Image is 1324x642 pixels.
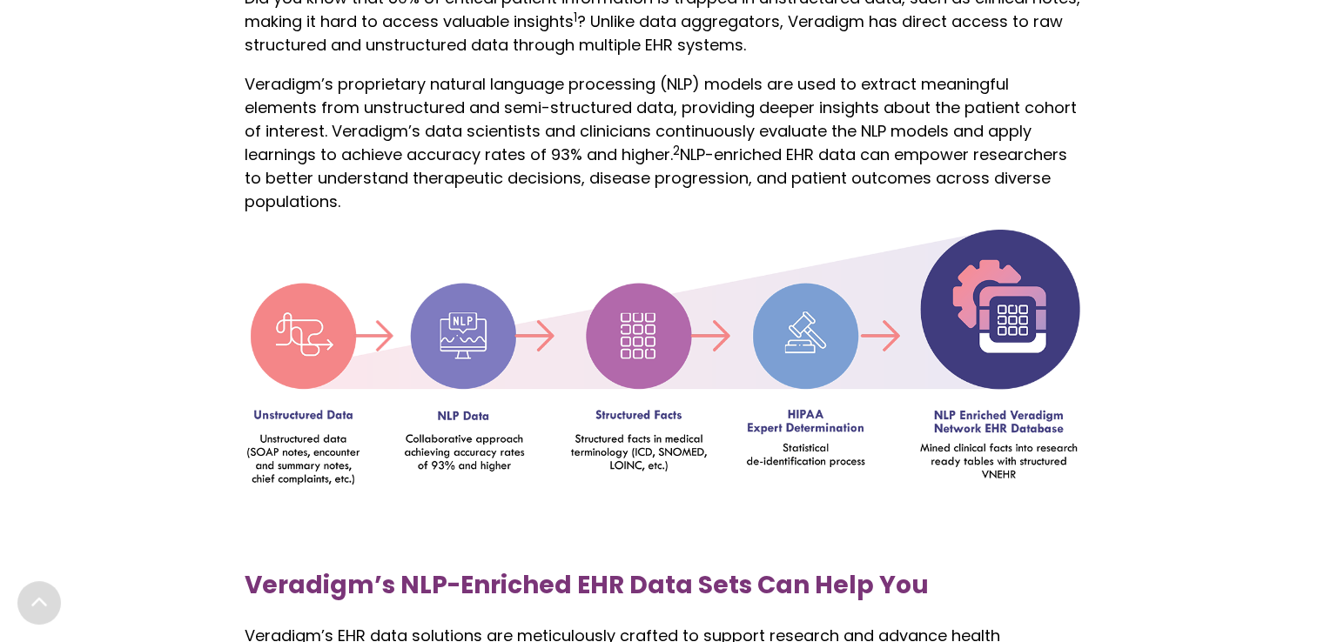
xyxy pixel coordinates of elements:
p: Veradigm’s proprietary natural language processing (NLP) models are used to extract meaningful el... [245,72,1080,213]
span: Veradigm’s NLP-Enriched EHR Data Sets Can Help You [245,568,929,602]
sup: 1 [574,10,577,26]
sup: 2 [673,143,680,159]
img: VDMP-1889-v-nlp-graphic-outlines [245,229,1080,485]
